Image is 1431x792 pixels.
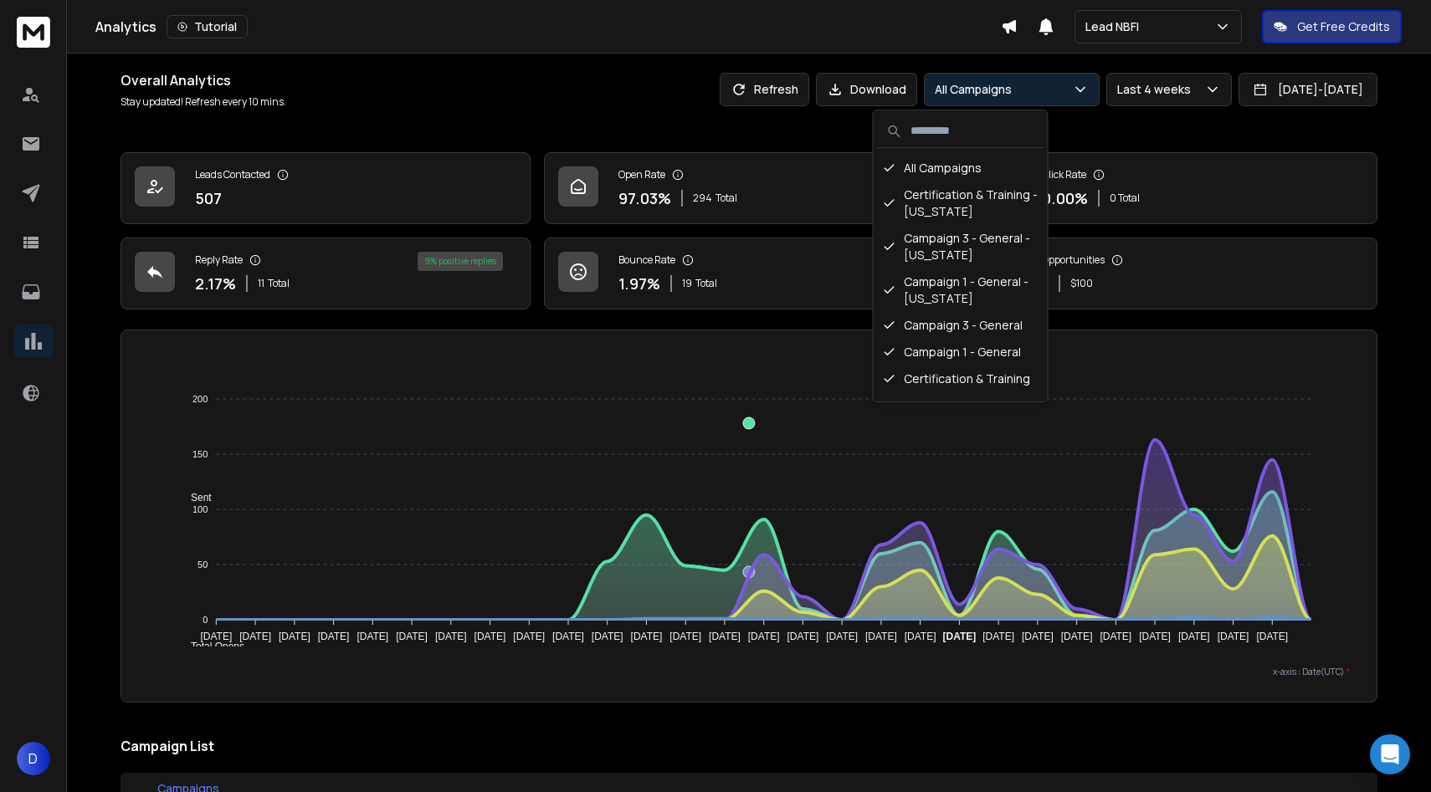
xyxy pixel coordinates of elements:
tspan: [DATE] [1139,631,1171,642]
tspan: [DATE] [1061,631,1093,642]
p: Reply Rate [195,253,243,267]
span: 294 [693,192,712,205]
tspan: 200 [192,394,208,404]
div: Tree Services [877,392,1044,419]
p: Download [850,81,906,98]
p: Bounce Rate [618,253,675,267]
span: D [17,742,50,775]
div: All Campaigns [877,155,1044,181]
span: Total [715,192,737,205]
tspan: [DATE] [435,631,467,642]
p: Click Rate [1042,168,1086,181]
button: [DATE]-[DATE] [1239,73,1377,106]
tspan: [DATE] [631,631,663,642]
p: Stay updated! Refresh every 10 mins. [121,95,286,109]
div: Certification & Training [877,365,1044,392]
div: Campaign 1 - General - [US_STATE] [877,268,1044,312]
h1: Overall Analytics [121,70,286,90]
tspan: [DATE] [943,631,977,642]
h2: Campaign List [121,736,1377,756]
tspan: 100 [192,504,208,514]
p: 1.97 % [618,272,660,295]
p: Open Rate [618,168,665,181]
tspan: [DATE] [826,631,858,642]
span: 11 [258,277,264,290]
tspan: [DATE] [356,631,388,642]
div: Campaign 1 - General [877,339,1044,365]
p: 2.17 % [195,272,236,295]
p: 507 [195,187,222,210]
p: Opportunities [1042,253,1105,267]
span: Total [268,277,290,290]
tspan: [DATE] [279,631,310,642]
p: Lead NBFI [1085,18,1146,35]
p: 0 Total [1110,192,1140,205]
div: 9 % positive replies [418,252,503,271]
tspan: [DATE] [592,631,623,642]
p: $ 100 [1070,277,1093,290]
tspan: [DATE] [669,631,701,642]
tspan: [DATE] [905,631,936,642]
div: Campaign 3 - General [877,312,1044,339]
tspan: [DATE] [513,631,545,642]
tspan: [DATE] [709,631,741,642]
span: Sent [178,492,212,503]
tspan: [DATE] [748,631,780,642]
tspan: [DATE] [552,631,584,642]
tspan: [DATE] [200,631,232,642]
p: Refresh [754,81,798,98]
tspan: [DATE] [318,631,350,642]
p: Last 4 weeks [1117,81,1198,98]
p: Leads Contacted [195,168,270,181]
tspan: 0 [203,615,208,625]
span: Total Opens [178,641,244,652]
p: All Campaigns [935,81,1018,98]
div: Campaign 3 - General - [US_STATE] [877,225,1044,268]
tspan: 50 [197,560,208,570]
button: Tutorial [167,15,248,38]
tspan: [DATE] [1022,631,1054,642]
tspan: [DATE] [396,631,428,642]
p: Get Free Credits [1297,18,1390,35]
tspan: [DATE] [1256,631,1288,642]
tspan: [DATE] [982,631,1014,642]
tspan: [DATE] [1178,631,1210,642]
div: Analytics [95,15,1001,38]
p: 0.00 % [1042,187,1088,210]
span: Total [695,277,717,290]
tspan: [DATE] [1218,631,1249,642]
tspan: [DATE] [239,631,271,642]
div: Open Intercom Messenger [1370,734,1410,774]
p: 97.03 % [618,187,671,210]
tspan: [DATE] [865,631,897,642]
span: 19 [682,277,692,290]
tspan: [DATE] [787,631,819,642]
tspan: 150 [192,449,208,459]
div: Certification & Training - [US_STATE] [877,181,1044,225]
tspan: [DATE] [474,631,506,642]
tspan: [DATE] [1100,631,1131,642]
p: x-axis : Date(UTC) [148,666,1350,678]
